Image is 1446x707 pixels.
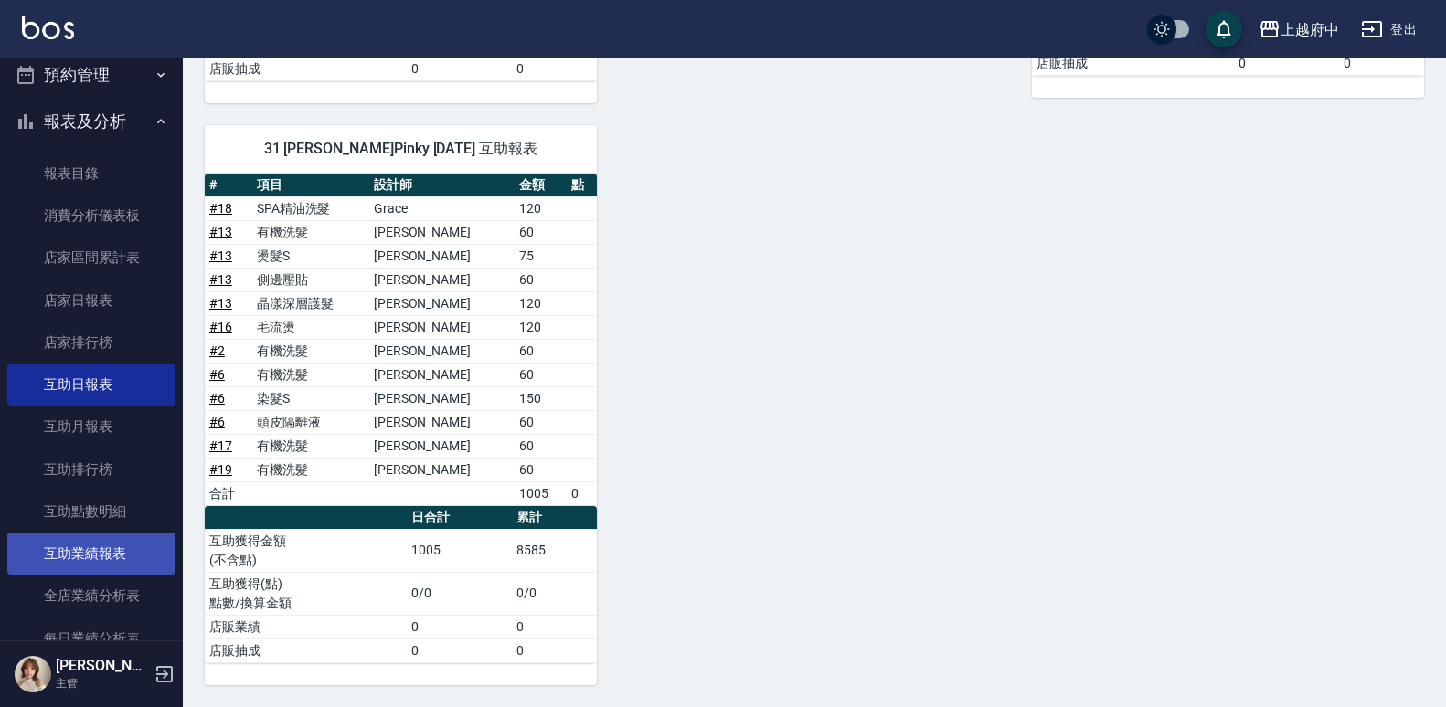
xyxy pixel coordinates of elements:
[515,339,567,363] td: 60
[512,572,597,615] td: 0/0
[1234,51,1339,75] td: 0
[7,153,175,195] a: 報表目錄
[209,438,232,453] a: #17
[7,575,175,617] a: 全店業績分析表
[407,529,512,572] td: 1005
[369,339,515,363] td: [PERSON_NAME]
[7,280,175,322] a: 店家日報表
[205,572,407,615] td: 互助獲得(點) 點數/換算金額
[1354,13,1424,47] button: 登出
[56,657,149,675] h5: [PERSON_NAME]
[252,363,369,386] td: 有機洗髮
[515,268,567,291] td: 60
[369,315,515,339] td: [PERSON_NAME]
[252,315,369,339] td: 毛流燙
[209,320,232,334] a: #16
[1339,51,1424,75] td: 0
[369,458,515,481] td: [PERSON_NAME]
[7,491,175,533] a: 互助點數明細
[512,529,597,572] td: 8585
[369,244,515,268] td: [PERSON_NAME]
[7,448,175,491] a: 互助排行榜
[369,220,515,244] td: [PERSON_NAME]
[515,458,567,481] td: 60
[515,363,567,386] td: 60
[407,506,512,530] th: 日合計
[205,174,252,197] th: #
[1032,51,1234,75] td: 店販抽成
[15,656,51,692] img: Person
[209,296,232,311] a: #13
[252,244,369,268] td: 燙髮S
[252,339,369,363] td: 有機洗髮
[209,415,225,429] a: #6
[209,462,232,477] a: #19
[209,201,232,216] a: #18
[7,364,175,406] a: 互助日報表
[369,268,515,291] td: [PERSON_NAME]
[205,615,407,638] td: 店販業績
[515,410,567,434] td: 60
[369,386,515,410] td: [PERSON_NAME]
[1251,11,1346,48] button: 上越府中
[209,343,225,358] a: #2
[407,638,512,662] td: 0
[7,533,175,575] a: 互助業績報表
[369,434,515,458] td: [PERSON_NAME]
[515,174,567,197] th: 金額
[369,363,515,386] td: [PERSON_NAME]
[515,291,567,315] td: 120
[369,291,515,315] td: [PERSON_NAME]
[56,675,149,691] p: 主管
[252,196,369,220] td: SPA精油洗髮
[205,481,252,505] td: 合計
[567,481,597,505] td: 0
[1281,18,1339,41] div: 上越府中
[205,638,407,662] td: 店販抽成
[7,98,175,145] button: 報表及分析
[252,434,369,458] td: 有機洗髮
[22,16,74,39] img: Logo
[515,196,567,220] td: 120
[512,506,597,530] th: 累計
[252,410,369,434] td: 頭皮隔離液
[515,220,567,244] td: 60
[407,615,512,638] td: 0
[407,57,512,80] td: 0
[252,458,369,481] td: 有機洗髮
[209,367,225,382] a: #6
[7,51,175,99] button: 預約管理
[205,506,597,663] table: a dense table
[512,57,597,80] td: 0
[515,481,567,505] td: 1005
[205,529,407,572] td: 互助獲得金額 (不含點)
[205,174,597,506] table: a dense table
[567,174,597,197] th: 點
[252,268,369,291] td: 側邊壓貼
[369,410,515,434] td: [PERSON_NAME]
[407,572,512,615] td: 0/0
[205,57,407,80] td: 店販抽成
[252,174,369,197] th: 項目
[252,386,369,410] td: 染髮S
[7,617,175,660] a: 每日業績分析表
[7,195,175,237] a: 消費分析儀表板
[7,406,175,448] a: 互助月報表
[209,272,232,287] a: #13
[7,322,175,364] a: 店家排行榜
[369,174,515,197] th: 設計師
[512,638,597,662] td: 0
[252,220,369,244] td: 有機洗髮
[227,140,575,158] span: 31 [PERSON_NAME]Pinky [DATE] 互助報表
[252,291,369,315] td: 晶漾深層護髮
[515,434,567,458] td: 60
[209,248,232,263] a: #13
[369,196,515,220] td: Grace
[515,244,567,268] td: 75
[515,315,567,339] td: 120
[209,391,225,406] a: #6
[512,615,597,638] td: 0
[515,386,567,410] td: 150
[209,225,232,239] a: #13
[7,237,175,279] a: 店家區間累計表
